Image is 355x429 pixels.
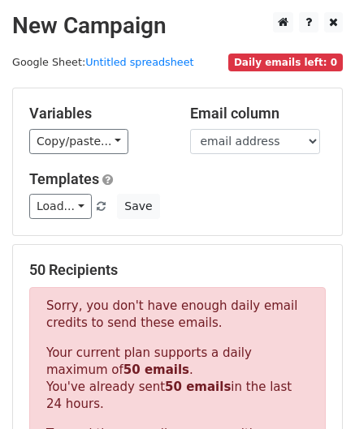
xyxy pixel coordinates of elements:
a: Templates [29,170,99,187]
a: Load... [29,194,92,219]
h2: New Campaign [12,12,343,40]
small: Google Sheet: [12,56,194,68]
strong: 50 emails [123,363,189,377]
h5: 50 Recipients [29,261,326,279]
button: Save [117,194,159,219]
h5: Email column [190,105,327,122]
p: Sorry, you don't have enough daily email credits to send these emails. [46,298,309,332]
span: Daily emails left: 0 [228,54,343,71]
a: Daily emails left: 0 [228,56,343,68]
p: Your current plan supports a daily maximum of . You've already sent in the last 24 hours. [46,345,309,413]
h5: Variables [29,105,166,122]
iframe: Chat Widget [274,351,355,429]
a: Untitled spreadsheet [85,56,193,68]
a: Copy/paste... [29,129,128,154]
strong: 50 emails [165,380,231,394]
